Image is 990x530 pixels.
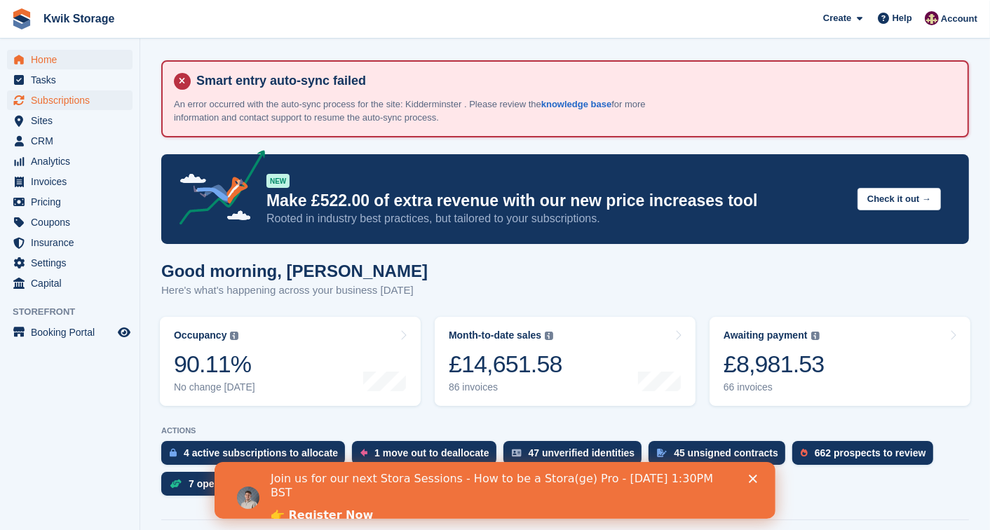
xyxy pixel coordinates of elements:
a: 4 active subscriptions to allocate [161,441,352,472]
div: NEW [266,174,290,188]
div: Close [534,13,548,21]
a: menu [7,70,133,90]
span: Settings [31,253,115,273]
span: Coupons [31,212,115,232]
a: 662 prospects to review [792,441,940,472]
div: 47 unverified identities [529,447,635,458]
p: Make £522.00 of extra revenue with our new price increases tool [266,191,846,211]
a: 45 unsigned contracts [649,441,792,472]
a: Kwik Storage [38,7,120,30]
a: menu [7,111,133,130]
img: ellie tragonette [925,11,939,25]
div: 45 unsigned contracts [674,447,778,458]
img: stora-icon-8386f47178a22dfd0bd8f6a31ec36ba5ce8667c1dd55bd0f319d3a0aa187defe.svg [11,8,32,29]
span: Analytics [31,151,115,171]
span: Storefront [13,305,140,319]
h4: Smart entry auto-sync failed [191,73,956,89]
a: 👉 Register Now [56,46,158,62]
a: menu [7,212,133,232]
img: move_outs_to_deallocate_icon-f764333ba52eb49d3ac5e1228854f67142a1ed5810a6f6cc68b1a99e826820c5.svg [360,449,367,457]
span: Account [941,12,977,26]
a: menu [7,151,133,171]
a: menu [7,253,133,273]
span: Invoices [31,172,115,191]
span: CRM [31,131,115,151]
div: 90.11% [174,350,255,379]
a: menu [7,273,133,293]
img: contract_signature_icon-13c848040528278c33f63329250d36e43548de30e8caae1d1a13099fd9432cc5.svg [657,449,667,457]
a: knowledge base [541,99,611,109]
div: Awaiting payment [724,329,808,341]
img: prospect-51fa495bee0391a8d652442698ab0144808aea92771e9ea1ae160a38d050c398.svg [801,449,808,457]
a: menu [7,50,133,69]
a: menu [7,131,133,151]
span: Tasks [31,70,115,90]
a: menu [7,322,133,342]
span: Insurance [31,233,115,252]
div: £14,651.58 [449,350,562,379]
p: Here's what's happening across your business [DATE] [161,283,428,299]
p: Rooted in industry best practices, but tailored to your subscriptions. [266,211,846,226]
img: icon-info-grey-7440780725fd019a000dd9b08b2336e03edf1995a4989e88bcd33f0948082b44.svg [230,332,238,340]
a: Month-to-date sales £14,651.58 86 invoices [435,317,696,406]
span: Subscriptions [31,90,115,110]
span: Home [31,50,115,69]
div: Month-to-date sales [449,329,541,341]
a: Awaiting payment £8,981.53 66 invoices [710,317,970,406]
span: Pricing [31,192,115,212]
img: deal-1b604bf984904fb50ccaf53a9ad4b4a5d6e5aea283cecdc64d6e3604feb123c2.svg [170,479,182,489]
span: Capital [31,273,115,293]
iframe: Intercom live chat banner [215,462,775,519]
div: 1 move out to deallocate [374,447,489,458]
a: 1 move out to deallocate [352,441,503,472]
a: menu [7,233,133,252]
button: Check it out → [857,188,941,211]
span: Create [823,11,851,25]
span: Sites [31,111,115,130]
a: Preview store [116,324,133,341]
div: 7 open deals [189,478,248,489]
div: Occupancy [174,329,226,341]
p: An error occurred with the auto-sync process for the site: Kidderminster . Please review the for ... [174,97,665,125]
h1: Good morning, [PERSON_NAME] [161,261,428,280]
img: icon-info-grey-7440780725fd019a000dd9b08b2336e03edf1995a4989e88bcd33f0948082b44.svg [811,332,820,340]
a: 7 open deals [161,472,262,503]
a: menu [7,192,133,212]
img: active_subscription_to_allocate_icon-d502201f5373d7db506a760aba3b589e785aa758c864c3986d89f69b8ff3... [170,448,177,457]
div: £8,981.53 [724,350,825,379]
a: Occupancy 90.11% No change [DATE] [160,317,421,406]
div: 66 invoices [724,381,825,393]
span: Booking Portal [31,322,115,342]
p: ACTIONS [161,426,969,435]
img: price-adjustments-announcement-icon-8257ccfd72463d97f412b2fc003d46551f7dbcb40ab6d574587a9cd5c0d94... [168,150,266,230]
div: No change [DATE] [174,381,255,393]
img: icon-info-grey-7440780725fd019a000dd9b08b2336e03edf1995a4989e88bcd33f0948082b44.svg [545,332,553,340]
span: Help [893,11,912,25]
a: 47 unverified identities [503,441,649,472]
div: 662 prospects to review [815,447,926,458]
a: menu [7,90,133,110]
img: verify_identity-adf6edd0f0f0b5bbfe63781bf79b02c33cf7c696d77639b501bdc392416b5a36.svg [512,449,522,457]
div: 86 invoices [449,381,562,393]
a: menu [7,172,133,191]
div: 4 active subscriptions to allocate [184,447,338,458]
